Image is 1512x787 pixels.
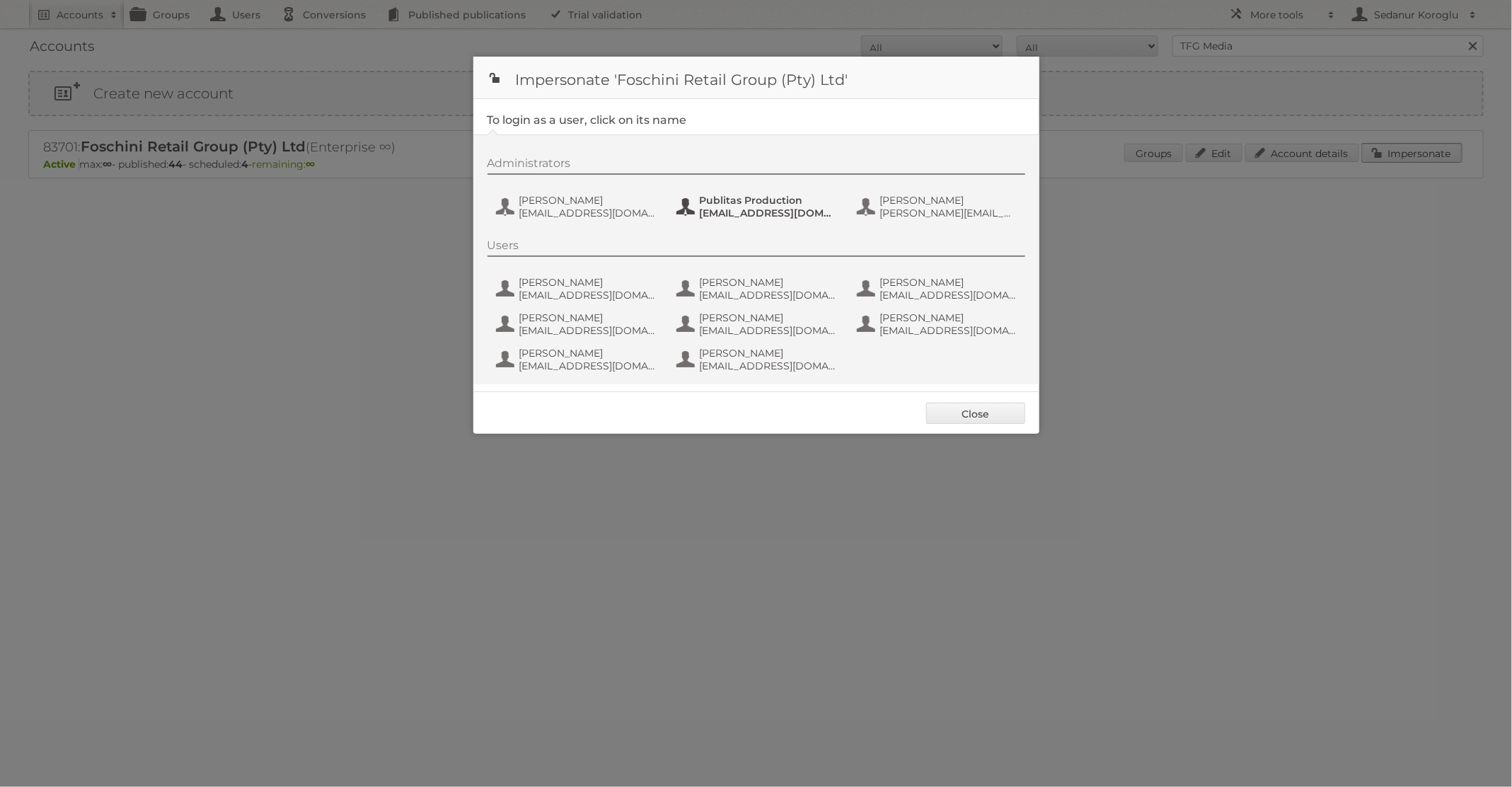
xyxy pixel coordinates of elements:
a: Close [926,403,1025,424]
div: Administrators [487,156,1025,175]
span: [PERSON_NAME] [519,311,657,324]
span: [PERSON_NAME] [880,194,1017,207]
span: [PERSON_NAME] [880,276,1017,289]
span: [EMAIL_ADDRESS][DOMAIN_NAME] [700,360,837,372]
span: [EMAIL_ADDRESS][DOMAIN_NAME] [700,324,837,337]
button: [PERSON_NAME] [EMAIL_ADDRESS][DOMAIN_NAME] [855,275,1022,303]
span: [PERSON_NAME] [519,276,657,289]
h1: Impersonate 'Foschini Retail Group (Pty) Ltd' [473,57,1039,99]
button: [PERSON_NAME] [EMAIL_ADDRESS][DOMAIN_NAME] [495,275,661,303]
button: [PERSON_NAME] [EMAIL_ADDRESS][DOMAIN_NAME] [675,275,841,303]
span: [EMAIL_ADDRESS][DOMAIN_NAME] [519,324,657,337]
span: [EMAIL_ADDRESS][DOMAIN_NAME] [519,289,657,301]
button: [PERSON_NAME] [EMAIL_ADDRESS][DOMAIN_NAME] [495,345,661,374]
span: [EMAIL_ADDRESS][DOMAIN_NAME] [880,324,1017,337]
button: Publitas Production [EMAIL_ADDRESS][DOMAIN_NAME] [675,193,841,221]
span: [PERSON_NAME] [880,311,1017,324]
button: [PERSON_NAME] [EMAIL_ADDRESS][DOMAIN_NAME] [855,310,1022,338]
span: Publitas Production [700,194,837,207]
span: [EMAIL_ADDRESS][DOMAIN_NAME] [519,360,657,372]
span: [PERSON_NAME] [700,276,837,289]
span: [PERSON_NAME] [519,194,657,207]
span: [EMAIL_ADDRESS][DOMAIN_NAME] [700,289,837,301]
span: [EMAIL_ADDRESS][DOMAIN_NAME] [519,207,657,219]
span: [PERSON_NAME][EMAIL_ADDRESS][DOMAIN_NAME] [880,207,1017,219]
button: [PERSON_NAME] [EMAIL_ADDRESS][DOMAIN_NAME] [675,310,841,338]
legend: To login as a user, click on its name [487,113,687,127]
button: [PERSON_NAME] [EMAIL_ADDRESS][DOMAIN_NAME] [495,310,661,338]
span: [PERSON_NAME] [519,347,657,360]
button: [PERSON_NAME] [PERSON_NAME][EMAIL_ADDRESS][DOMAIN_NAME] [855,193,1022,221]
span: [EMAIL_ADDRESS][DOMAIN_NAME] [880,289,1017,301]
button: [PERSON_NAME] [EMAIL_ADDRESS][DOMAIN_NAME] [675,345,841,374]
span: [EMAIL_ADDRESS][DOMAIN_NAME] [700,207,837,219]
div: Users [487,239,1025,257]
span: [PERSON_NAME] [700,347,837,360]
span: [PERSON_NAME] [700,311,837,324]
button: [PERSON_NAME] [EMAIL_ADDRESS][DOMAIN_NAME] [495,193,661,221]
